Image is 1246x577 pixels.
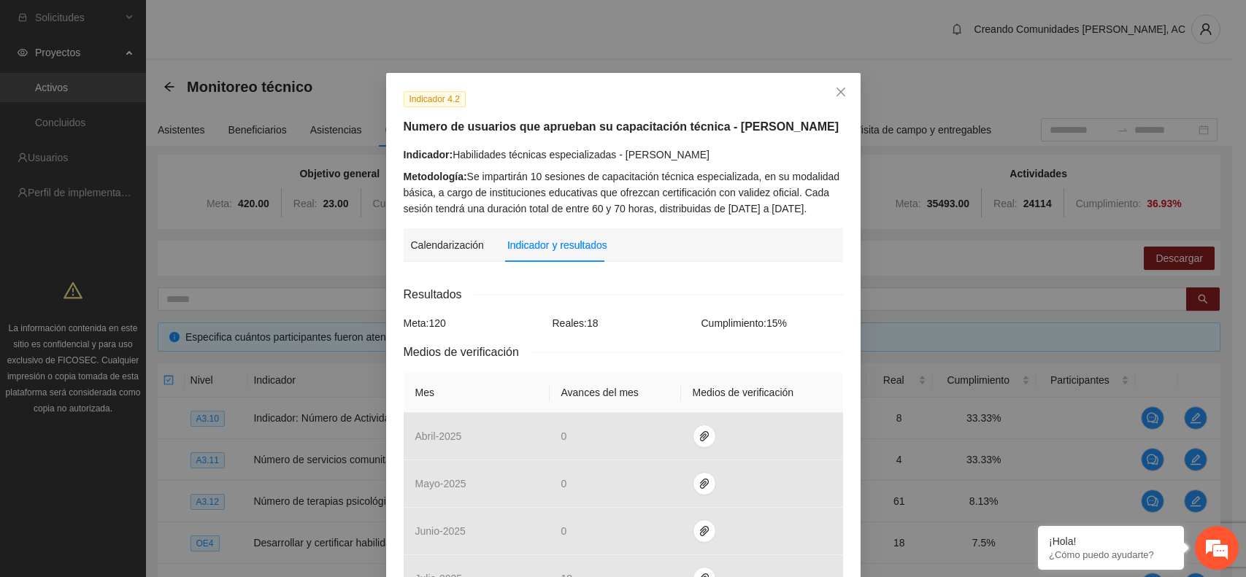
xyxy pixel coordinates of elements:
th: Avances del mes [550,373,681,413]
button: paper-clip [693,425,716,448]
div: Indicador y resultados [507,237,607,253]
span: abril - 2025 [415,430,462,442]
span: Reales: 18 [553,317,599,329]
div: Calendarización [411,237,484,253]
span: paper-clip [693,430,715,442]
span: close [835,86,847,98]
span: 0 [561,525,567,537]
h5: Numero de usuarios que aprueban su capacitación técnica - [PERSON_NAME] [404,118,843,136]
th: Mes [404,373,550,413]
span: Resultados [404,285,474,303]
span: Indicador 4.2 [404,91,466,107]
th: Medios de verificación [681,373,843,413]
div: Se impartirán 10 sesiones de capacitación técnica especializada, en su modalidad básica, a cargo ... [404,169,843,217]
button: paper-clip [693,519,716,543]
span: paper-clip [693,525,715,537]
span: paper-clip [693,478,715,489]
span: 0 [561,478,567,489]
span: mayo - 2025 [415,478,466,489]
button: Close [821,73,861,112]
strong: Metodología: [404,171,467,182]
span: junio - 2025 [415,525,466,537]
strong: Indicador: [404,149,453,160]
div: Habilidades técnicas especializadas - [PERSON_NAME] [404,147,843,163]
span: Medios de verificación [404,343,531,361]
span: 0 [561,430,567,442]
div: ¡Hola! [1049,535,1173,547]
div: Cumplimiento: 15 % [698,315,847,331]
button: paper-clip [693,472,716,495]
div: Meta: 120 [400,315,549,331]
p: ¿Cómo puedo ayudarte? [1049,549,1173,560]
